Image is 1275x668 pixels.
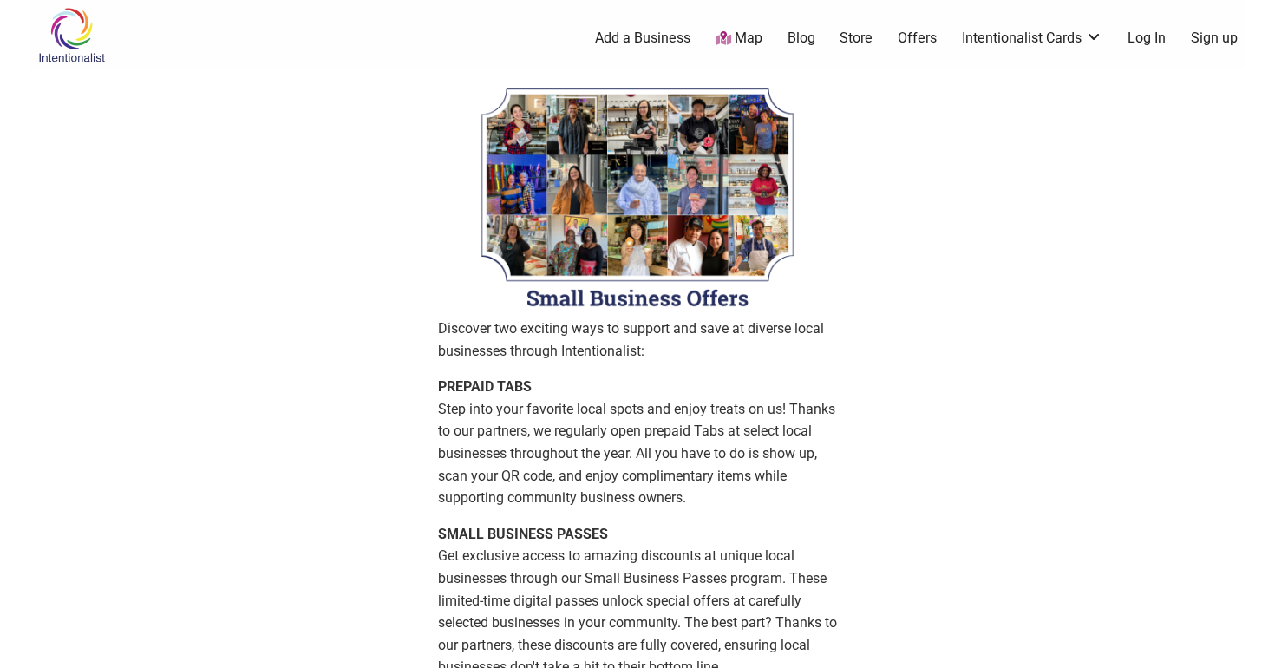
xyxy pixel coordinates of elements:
[1128,29,1166,48] a: Log In
[438,526,608,542] strong: SMALL BUSINESS PASSES
[438,378,532,395] strong: PREPAID TABS
[840,29,873,48] a: Store
[788,29,815,48] a: Blog
[1191,29,1238,48] a: Sign up
[962,29,1102,48] a: Intentionalist Cards
[595,29,690,48] a: Add a Business
[438,376,837,509] p: Step into your favorite local spots and enjoy treats on us! Thanks to our partners, we regularly ...
[438,318,837,362] p: Discover two exciting ways to support and save at diverse local businesses through Intentionalist:
[438,78,837,318] img: Welcome to Intentionalist Passes
[30,7,113,63] img: Intentionalist
[716,29,762,49] a: Map
[898,29,937,48] a: Offers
